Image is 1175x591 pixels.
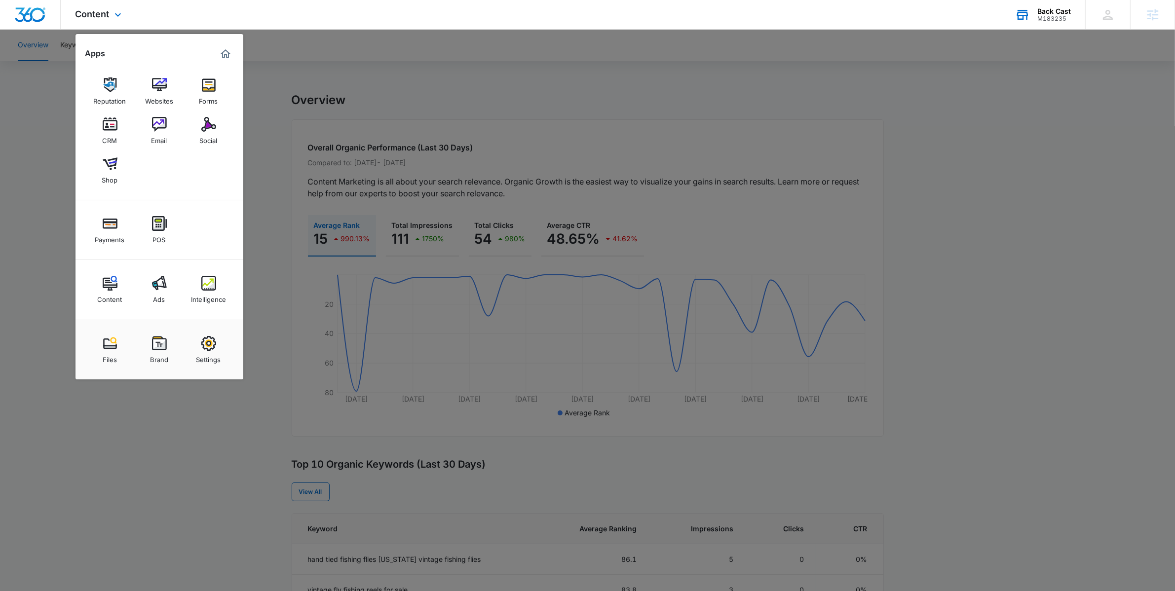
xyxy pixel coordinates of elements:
a: Shop [91,151,129,189]
div: Shop [102,171,118,184]
a: Social [190,112,227,149]
h2: Apps [85,49,106,58]
a: Forms [190,73,227,110]
div: account name [1037,7,1071,15]
a: Brand [141,331,178,369]
div: Websites [145,92,173,105]
div: Intelligence [191,291,226,303]
div: Email [152,132,167,145]
div: Content [98,291,122,303]
span: Content [76,9,110,19]
div: Brand [150,351,168,364]
div: Forms [199,92,218,105]
a: Payments [91,211,129,249]
a: Websites [141,73,178,110]
div: Reputation [94,92,126,105]
a: Content [91,271,129,308]
a: Reputation [91,73,129,110]
div: POS [153,231,166,244]
div: Ads [153,291,165,303]
div: CRM [103,132,117,145]
div: Settings [196,351,221,364]
div: Social [200,132,218,145]
a: CRM [91,112,129,149]
a: POS [141,211,178,249]
a: Ads [141,271,178,308]
div: account id [1037,15,1071,22]
a: Intelligence [190,271,227,308]
a: Settings [190,331,227,369]
a: Email [141,112,178,149]
div: Files [103,351,117,364]
div: Payments [95,231,125,244]
a: Files [91,331,129,369]
a: Marketing 360® Dashboard [218,46,233,62]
